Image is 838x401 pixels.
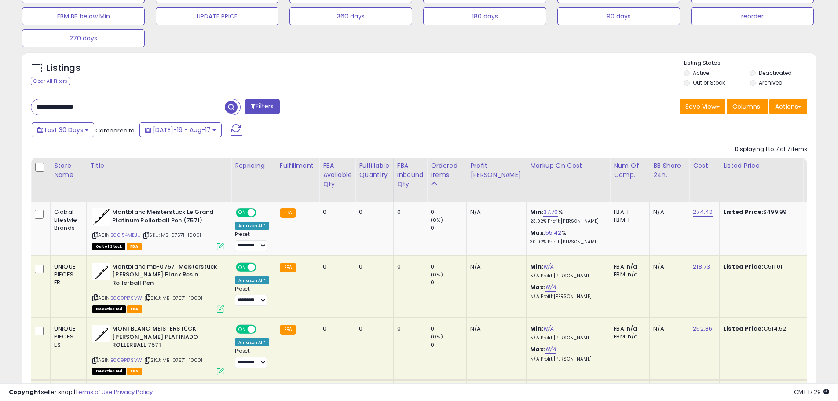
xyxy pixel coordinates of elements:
div: 0 [431,263,466,271]
div: Amazon AI * [235,222,269,230]
div: Title [90,161,227,170]
a: N/A [545,345,556,354]
button: Save View [680,99,725,114]
div: ASIN: [92,263,224,312]
a: N/A [543,262,554,271]
div: N/A [653,263,682,271]
div: UNIQUE PIECES FR [54,263,80,287]
span: ON [237,326,248,333]
b: Min: [530,208,543,216]
img: 41TIJHYcRpL._SL40_.jpg [92,263,110,280]
button: Actions [769,99,807,114]
label: Archived [759,79,783,86]
div: BB Share 24h. [653,161,685,180]
button: Last 30 Days [32,122,94,137]
div: 0 [323,208,348,216]
div: Repricing [235,161,272,170]
div: Fulfillable Quantity [359,161,389,180]
strong: Copyright [9,388,41,396]
div: 0 [431,341,466,349]
a: B009PI7SVW [110,357,142,364]
button: Filters [245,99,279,114]
a: 37.70 [543,208,558,217]
div: Ordered Items [431,161,463,180]
button: 180 days [423,7,546,25]
a: Privacy Policy [114,388,153,396]
div: N/A [653,325,682,333]
span: OFF [255,326,269,333]
b: Min: [530,262,543,271]
small: FBA [807,208,823,218]
div: FBA Available Qty [323,161,351,189]
div: FBA inbound Qty [397,161,424,189]
img: 41TIJHYcRpL._SL40_.jpg [92,325,110,342]
div: Markup on Cost [530,161,606,170]
button: 360 days [289,7,412,25]
span: All listings that are currently out of stock and unavailable for purchase on Amazon [92,243,125,250]
p: 23.02% Profit [PERSON_NAME] [530,218,603,224]
div: 0 [397,325,421,333]
div: Amazon AI * [235,338,269,346]
a: N/A [543,324,554,333]
div: 0 [359,208,386,216]
a: 55.42 [545,228,562,237]
div: FBM: n/a [614,333,643,341]
b: Max: [530,345,545,353]
div: FBM: n/a [614,271,643,279]
span: ON [237,263,248,271]
button: 270 days [22,29,145,47]
b: Montblanc mb-07571 Meisterstuck [PERSON_NAME] Black Resin Rollerball Pen [112,263,219,290]
span: FBA [127,368,142,375]
b: Min: [530,324,543,333]
small: FBA [280,263,296,272]
div: Clear All Filters [31,77,70,85]
span: [DATE]-19 - Aug-17 [153,125,211,134]
p: N/A Profit [PERSON_NAME] [530,273,603,279]
button: [DATE]-19 - Aug-17 [139,122,222,137]
div: 0 [359,263,386,271]
small: (0%) [431,333,443,340]
span: OFF [255,263,269,271]
span: | SKU: MB-07571_10001 [142,232,201,239]
div: Listed Price [723,161,799,170]
p: Listing States: [684,59,816,67]
div: seller snap | | [9,388,153,397]
span: Compared to: [95,126,136,135]
div: €514.52 [723,325,796,333]
button: 90 days [557,7,680,25]
span: FBA [127,243,142,250]
span: ON [237,209,248,217]
label: Deactivated [759,69,792,77]
label: Out of Stock [693,79,725,86]
div: 0 [323,263,348,271]
div: FBA: 1 [614,208,643,216]
a: 252.86 [693,324,712,333]
div: 0 [359,325,386,333]
div: Fulfillment [280,161,315,170]
span: 2025-09-17 17:29 GMT [794,388,829,396]
h5: Listings [47,62,81,74]
div: FBM: 1 [614,216,643,224]
button: UPDATE PRICE [156,7,278,25]
span: OFF [255,209,269,217]
a: 218.73 [693,262,710,271]
div: FBA: n/a [614,325,643,333]
b: MONTBLANC MEISTERSTÜCK [PERSON_NAME] PLATINADO ROLLERBALL 7571 [112,325,219,352]
span: All listings that are unavailable for purchase on Amazon for any reason other than out-of-stock [92,368,126,375]
a: B00154MEJU [110,232,141,239]
div: FBA: n/a [614,263,643,271]
a: N/A [545,283,556,292]
b: Montblanc Meisterstuck Le Grand Platinum Rollerball Pen (7571) [112,208,219,227]
div: N/A [470,208,520,216]
div: % [530,229,603,245]
th: The percentage added to the cost of goods (COGS) that forms the calculator for Min & Max prices. [527,158,610,202]
p: N/A Profit [PERSON_NAME] [530,294,603,300]
p: N/A Profit [PERSON_NAME] [530,356,603,362]
div: Num of Comp. [614,161,646,180]
button: Columns [727,99,768,114]
div: Displaying 1 to 7 of 7 items [735,145,807,154]
div: 0 [431,325,466,333]
div: UNIQUE PIECES ES [54,325,80,349]
button: FBM BB below Min [22,7,145,25]
span: FBA [127,305,142,313]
